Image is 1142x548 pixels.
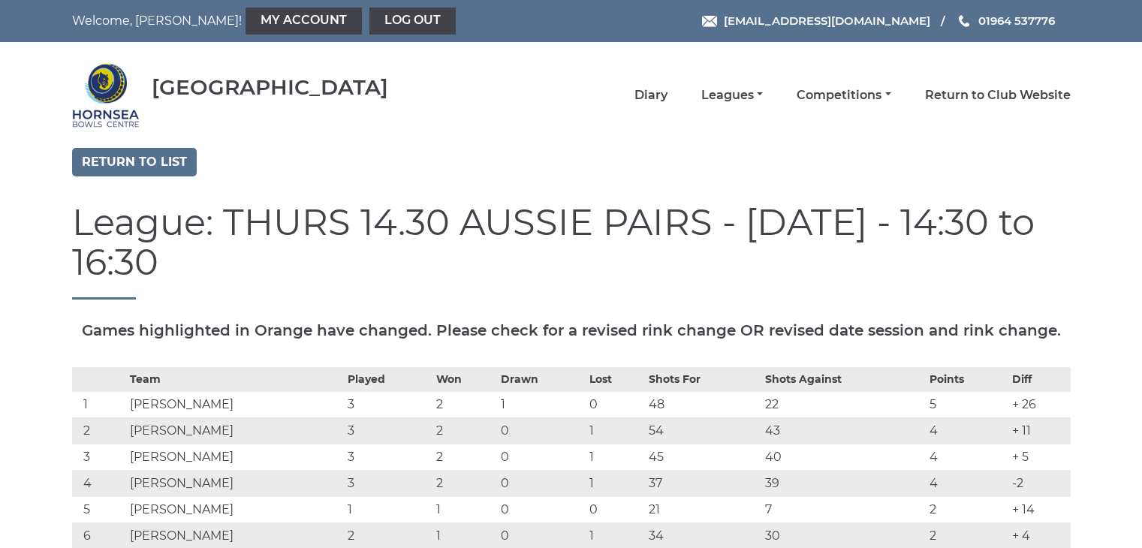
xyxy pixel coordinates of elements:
td: 0 [497,470,586,496]
td: 3 [344,444,432,470]
a: Competitions [797,87,890,104]
td: 5 [926,391,1008,417]
td: 4 [926,470,1008,496]
a: My Account [246,8,362,35]
td: 48 [645,391,761,417]
td: [PERSON_NAME] [126,496,344,522]
h5: Games highlighted in Orange have changed. Please check for a revised rink change OR revised date ... [72,322,1071,339]
td: 0 [497,496,586,522]
td: -2 [1008,470,1070,496]
span: 01964 537776 [978,14,1055,28]
td: 5 [72,496,127,522]
th: Shots For [645,367,761,391]
td: + 11 [1008,417,1070,444]
td: [PERSON_NAME] [126,470,344,496]
td: 4 [926,417,1008,444]
th: Team [126,367,344,391]
a: Return to list [72,148,197,176]
th: Diff [1008,367,1070,391]
td: [PERSON_NAME] [126,444,344,470]
img: Email [702,16,717,27]
td: 2 [432,444,497,470]
td: 4 [72,470,127,496]
td: 2 [432,391,497,417]
a: Email [EMAIL_ADDRESS][DOMAIN_NAME] [702,12,930,29]
a: Log out [369,8,456,35]
td: 1 [586,470,644,496]
td: 2 [72,417,127,444]
img: Phone us [959,15,969,27]
th: Shots Against [761,367,927,391]
td: 3 [344,470,432,496]
td: 4 [926,444,1008,470]
td: 45 [645,444,761,470]
td: 1 [72,391,127,417]
td: 22 [761,391,927,417]
a: Phone us 01964 537776 [957,12,1055,29]
td: [PERSON_NAME] [126,391,344,417]
a: Diary [634,87,667,104]
td: 0 [586,496,644,522]
nav: Welcome, [PERSON_NAME]! [72,8,475,35]
td: 3 [344,417,432,444]
th: Lost [586,367,644,391]
td: 54 [645,417,761,444]
td: 1 [432,496,497,522]
td: 1 [497,391,586,417]
td: 1 [586,417,644,444]
td: + 26 [1008,391,1070,417]
td: 40 [761,444,927,470]
td: [PERSON_NAME] [126,417,344,444]
td: 3 [344,391,432,417]
td: 1 [586,444,644,470]
td: 2 [432,470,497,496]
td: 0 [586,391,644,417]
td: 1 [344,496,432,522]
td: + 5 [1008,444,1070,470]
a: Leagues [701,87,763,104]
th: Drawn [497,367,586,391]
td: 2 [432,417,497,444]
img: Hornsea Bowls Centre [72,62,140,129]
td: 0 [497,417,586,444]
th: Played [344,367,432,391]
td: 37 [645,470,761,496]
td: + 14 [1008,496,1070,522]
td: 0 [497,444,586,470]
div: [GEOGRAPHIC_DATA] [152,76,388,99]
td: 7 [761,496,927,522]
td: 39 [761,470,927,496]
a: Return to Club Website [925,87,1071,104]
td: 21 [645,496,761,522]
h1: League: THURS 14.30 AUSSIE PAIRS - [DATE] - 14:30 to 16:30 [72,203,1071,300]
th: Points [926,367,1008,391]
th: Won [432,367,497,391]
td: 3 [72,444,127,470]
span: [EMAIL_ADDRESS][DOMAIN_NAME] [724,14,930,28]
td: 2 [926,496,1008,522]
td: 43 [761,417,927,444]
